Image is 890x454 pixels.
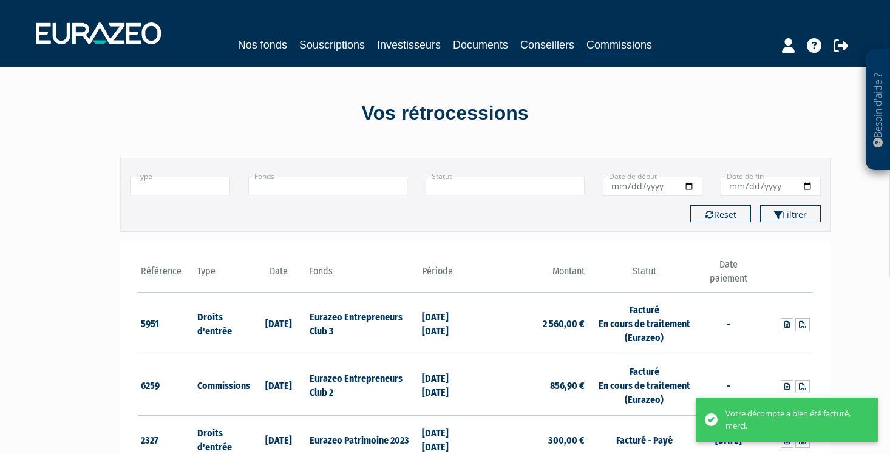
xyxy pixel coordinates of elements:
[36,22,161,44] img: 1732889491-logotype_eurazeo_blanc_rvb.png
[690,205,751,222] button: Reset
[419,293,475,354] td: [DATE] [DATE]
[419,354,475,416] td: [DATE] [DATE]
[475,354,588,416] td: 856,90 €
[520,36,574,53] a: Conseillers
[138,258,194,293] th: Référence
[194,354,251,416] td: Commissions
[725,408,860,432] div: Votre décompte a bien été facturé, merci.
[475,293,588,354] td: 2 560,00 €
[250,293,307,354] td: [DATE]
[588,354,700,416] td: Facturé En cours de traitement (Eurazeo)
[307,293,419,354] td: Eurazeo Entrepreneurs Club 3
[138,354,194,416] td: 6259
[250,354,307,416] td: [DATE]
[871,55,885,164] p: Besoin d'aide ?
[701,258,757,293] th: Date paiement
[701,354,757,416] td: -
[194,258,251,293] th: Type
[588,258,700,293] th: Statut
[307,354,419,416] td: Eurazeo Entrepreneurs Club 2
[760,205,821,222] button: Filtrer
[307,258,419,293] th: Fonds
[138,293,194,354] td: 5951
[586,36,652,55] a: Commissions
[453,36,508,53] a: Documents
[299,36,365,53] a: Souscriptions
[701,293,757,354] td: -
[419,258,475,293] th: Période
[194,293,251,354] td: Droits d'entrée
[250,258,307,293] th: Date
[475,258,588,293] th: Montant
[588,293,700,354] td: Facturé En cours de traitement (Eurazeo)
[238,36,287,53] a: Nos fonds
[99,100,791,127] div: Vos rétrocessions
[377,36,441,53] a: Investisseurs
